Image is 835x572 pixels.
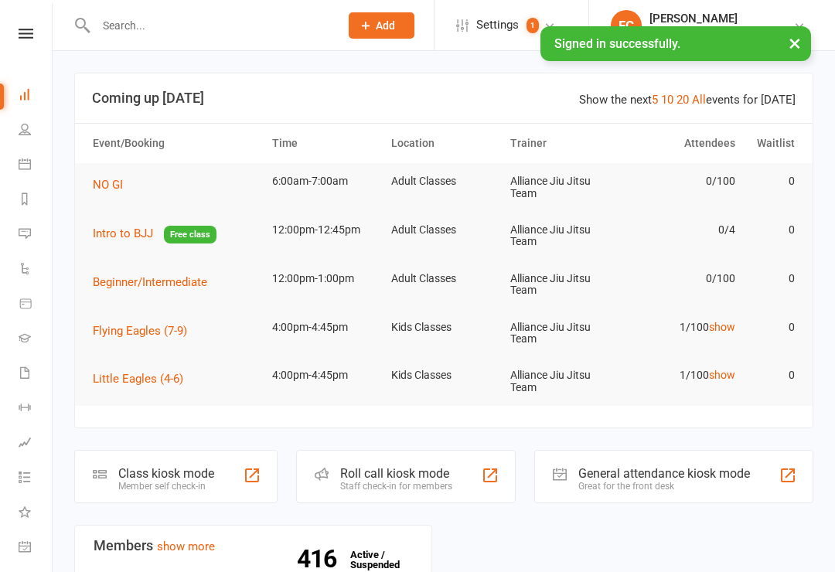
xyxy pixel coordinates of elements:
div: Member self check-in [118,481,214,492]
th: Attendees [622,124,741,163]
a: People [19,114,53,148]
h3: Coming up [DATE] [92,90,796,106]
td: 0/100 [622,260,741,297]
div: Roll call kiosk mode [340,466,452,481]
td: 4:00pm-4:45pm [265,309,384,346]
a: show [709,369,735,381]
th: Time [265,124,384,163]
div: Great for the front desk [578,481,750,492]
td: Adult Classes [384,212,503,248]
a: Product Sales [19,288,53,322]
h3: Members [94,538,413,553]
button: Add [349,12,414,39]
td: 0 [742,357,802,393]
td: Adult Classes [384,260,503,297]
span: Little Eagles (4-6) [93,372,183,386]
td: 0 [742,212,802,248]
span: Beginner/Intermediate [93,275,207,289]
span: 1 [527,18,539,33]
div: Alliance [GEOGRAPHIC_DATA] [649,26,793,39]
div: General attendance kiosk mode [578,466,750,481]
a: show [709,321,735,333]
button: × [781,26,809,60]
button: NO GI [93,175,134,194]
td: 12:00pm-1:00pm [265,260,384,297]
a: 20 [677,93,689,107]
a: show more [157,540,215,553]
td: 0 [742,309,802,346]
td: Alliance Jiu Jitsu Team [503,212,622,260]
td: 0/4 [622,212,741,248]
div: Class kiosk mode [118,466,214,481]
button: Beginner/Intermediate [93,273,218,291]
td: Alliance Jiu Jitsu Team [503,260,622,309]
span: Flying Eagles (7-9) [93,324,187,338]
a: Reports [19,183,53,218]
td: 4:00pm-4:45pm [265,357,384,393]
a: What's New [19,496,53,531]
th: Location [384,124,503,163]
td: Alliance Jiu Jitsu Team [503,309,622,358]
button: Flying Eagles (7-9) [93,322,198,340]
a: All [692,93,706,107]
td: Alliance Jiu Jitsu Team [503,163,622,212]
div: FC [611,10,642,41]
th: Trainer [503,124,622,163]
button: Little Eagles (4-6) [93,369,194,388]
span: Signed in successfully. [554,36,680,51]
div: Show the next events for [DATE] [579,90,796,109]
th: Waitlist [742,124,802,163]
th: Event/Booking [86,124,265,163]
span: Settings [476,8,519,43]
td: Alliance Jiu Jitsu Team [503,357,622,406]
button: Intro to BJJFree class [93,224,216,243]
span: NO GI [93,178,123,192]
td: 1/100 [622,357,741,393]
strong: 416 [297,547,343,570]
div: [PERSON_NAME] [649,12,793,26]
a: 5 [652,93,658,107]
span: Intro to BJJ [93,226,153,240]
span: Free class [164,226,216,243]
span: Add [376,19,395,32]
a: Assessments [19,427,53,461]
td: 0 [742,260,802,297]
td: 0/100 [622,163,741,199]
td: Kids Classes [384,357,503,393]
a: General attendance kiosk mode [19,531,53,566]
td: 6:00am-7:00am [265,163,384,199]
input: Search... [91,15,329,36]
div: Staff check-in for members [340,481,452,492]
td: Adult Classes [384,163,503,199]
td: 0 [742,163,802,199]
td: 1/100 [622,309,741,346]
a: Calendar [19,148,53,183]
td: Kids Classes [384,309,503,346]
td: 12:00pm-12:45pm [265,212,384,248]
a: Dashboard [19,79,53,114]
a: 10 [661,93,673,107]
